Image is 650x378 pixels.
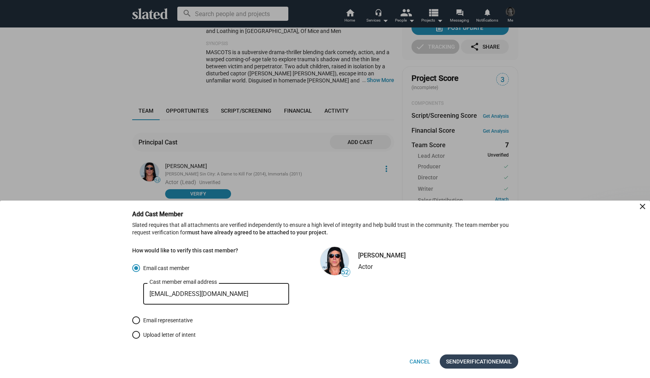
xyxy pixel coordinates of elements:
[56,59,87,65] a: short video
[358,251,406,259] div: [PERSON_NAME]
[460,354,496,369] span: Verification
[34,58,139,82] div: Here's a from an independent film that found its full production budget through Slated
[140,264,189,272] span: Email cast member
[132,247,289,254] p: How would like to verify this cast member?
[140,316,193,324] span: Email representative
[12,7,145,145] div: message notification from Jordan, Just now. Hi, Gaston. Now that your film has been active for a ...
[34,12,139,20] div: Hi, [PERSON_NAME].
[140,331,196,339] span: Upload letter of intent
[18,14,30,27] img: Profile image for Jordan
[403,354,437,369] button: Cancel
[132,221,518,242] p: Slated requires that all attachments are verified independently to ensure a high level of integri...
[358,263,406,271] div: Actor
[446,354,512,369] span: Send Email
[34,12,139,130] div: Message content
[638,202,647,211] mat-icon: close
[341,268,350,276] span: 52
[34,133,139,140] p: Message from Jordan, sent Just now
[187,229,328,236] span: must have already agreed to be attached to your project.
[410,354,430,369] span: Cancel
[440,354,518,369] button: SendVerificationEmail
[132,210,194,218] h3: Add Cast Member
[34,24,139,54] div: Now that your film has been active for a month, you've probably gotten some matches for your film...
[320,247,349,275] img: undefined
